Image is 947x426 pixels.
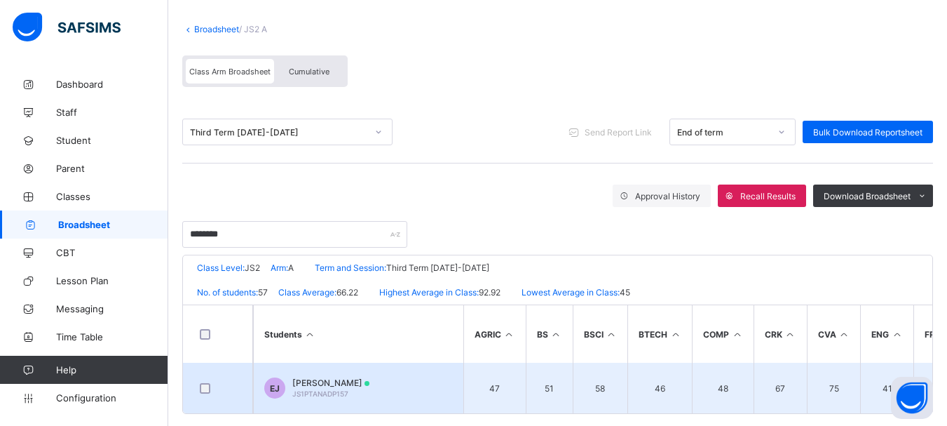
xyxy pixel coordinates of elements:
span: No. of students: [197,287,258,298]
button: Open asap [891,377,933,419]
span: [PERSON_NAME] [292,378,369,388]
i: Sort in Ascending Order [891,329,903,340]
span: / JS2 A [239,24,267,34]
span: Student [56,135,168,146]
span: Recall Results [740,191,796,201]
span: Send Report Link [585,127,652,138]
img: safsims [13,13,121,42]
span: Dashboard [56,79,168,90]
span: Parent [56,163,168,174]
i: Sort in Ascending Order [503,329,515,340]
span: 66.22 [336,287,358,298]
span: Time Table [56,331,168,342]
span: Configuration [56,392,168,404]
span: Help [56,364,168,375]
span: Staff [56,107,168,118]
span: Term and Session: [315,262,386,273]
i: Sort Ascending [304,329,316,340]
span: 57 [258,287,268,298]
span: Messaging [56,303,168,314]
span: 45 [620,287,630,298]
i: Sort in Ascending Order [669,329,681,340]
span: Class Arm Broadsheet [189,67,271,76]
span: Class Level: [197,262,245,273]
span: Lowest Average in Class: [522,287,620,298]
span: Class Average: [278,287,336,298]
span: A [288,262,294,273]
th: ENG [860,305,913,363]
span: Cumulative [289,67,329,76]
td: 67 [754,363,807,413]
th: BSCI [573,305,628,363]
td: 75 [807,363,861,413]
th: BTECH [627,305,692,363]
span: Third Term [DATE]-[DATE] [386,262,489,273]
i: Sort in Ascending Order [784,329,796,340]
td: 41 [860,363,913,413]
span: JS1PTANADP157 [292,390,348,398]
div: End of term [677,127,770,138]
span: JS2 [245,262,260,273]
td: 51 [526,363,573,413]
i: Sort in Ascending Order [838,329,850,340]
td: 58 [573,363,628,413]
span: Bulk Download Reportsheet [813,127,922,138]
td: 47 [463,363,526,413]
td: 48 [692,363,754,413]
span: 92.92 [479,287,500,298]
i: Sort in Ascending Order [550,329,562,340]
th: COMP [692,305,754,363]
span: Broadsheet [58,219,168,230]
span: Download Broadsheet [824,191,911,201]
th: CRK [754,305,807,363]
th: CVA [807,305,861,363]
span: Arm: [271,262,288,273]
span: Classes [56,191,168,202]
a: Broadsheet [194,24,239,34]
span: Approval History [635,191,700,201]
span: Highest Average in Class: [379,287,479,298]
th: Students [253,305,463,363]
span: Lesson Plan [56,275,168,286]
i: Sort in Ascending Order [606,329,618,340]
div: Third Term [DATE]-[DATE] [190,127,367,138]
span: EJ [270,383,280,394]
i: Sort in Ascending Order [731,329,743,340]
td: 46 [627,363,692,413]
span: CBT [56,247,168,258]
th: BS [526,305,573,363]
th: AGRIC [463,305,526,363]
